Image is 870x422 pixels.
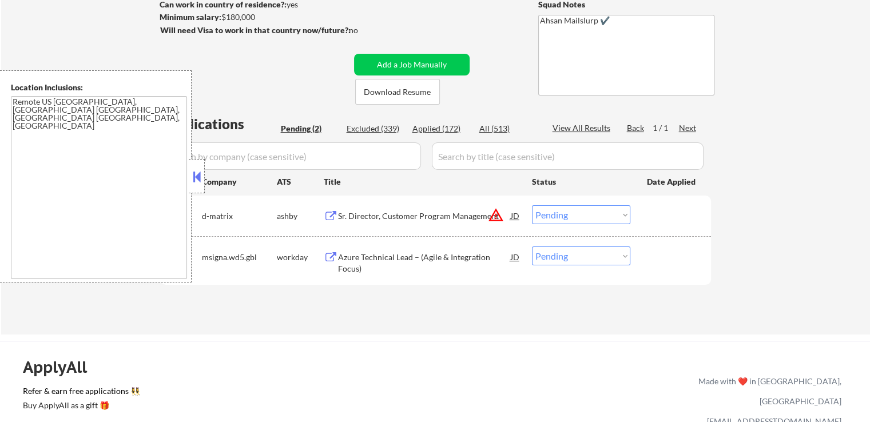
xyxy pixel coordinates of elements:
[277,176,324,188] div: ATS
[510,246,521,267] div: JD
[653,122,679,134] div: 1 / 1
[627,122,645,134] div: Back
[488,207,504,223] button: warning_amber
[679,122,697,134] div: Next
[479,123,537,134] div: All (513)
[324,176,521,188] div: Title
[647,176,697,188] div: Date Applied
[412,123,470,134] div: Applied (172)
[160,25,351,35] strong: Will need Visa to work in that country now/future?:
[277,210,324,222] div: ashby
[338,210,511,222] div: Sr. Director, Customer Program Management
[202,252,277,263] div: msigna.wd5.gbl
[532,171,630,192] div: Status
[355,79,440,105] button: Download Resume
[23,401,137,409] div: Buy ApplyAll as a gift 🎁
[23,357,100,377] div: ApplyAll
[23,387,459,399] a: Refer & earn free applications 👯‍♀️
[202,176,277,188] div: Company
[277,252,324,263] div: workday
[164,142,421,170] input: Search by company (case sensitive)
[11,82,187,93] div: Location Inclusions:
[354,54,470,75] button: Add a Job Manually
[338,252,511,274] div: Azure Technical Lead – (Agile & Integration Focus)
[349,25,382,36] div: no
[553,122,614,134] div: View All Results
[432,142,704,170] input: Search by title (case sensitive)
[160,11,350,23] div: $180,000
[202,210,277,222] div: d-matrix
[510,205,521,226] div: JD
[281,123,338,134] div: Pending (2)
[160,12,221,22] strong: Minimum salary:
[23,399,137,413] a: Buy ApplyAll as a gift 🎁
[694,371,841,411] div: Made with ❤️ in [GEOGRAPHIC_DATA], [GEOGRAPHIC_DATA]
[164,117,277,131] div: Applications
[347,123,404,134] div: Excluded (339)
